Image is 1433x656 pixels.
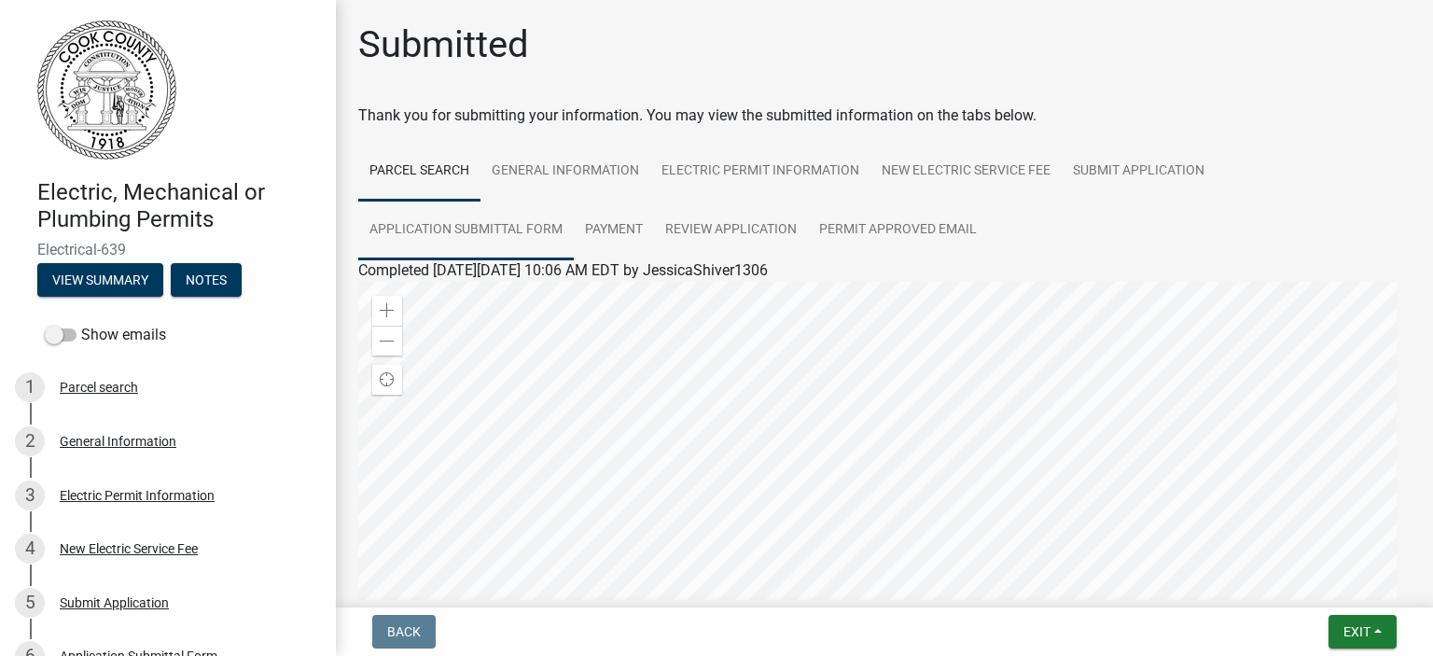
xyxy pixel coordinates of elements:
div: 1 [15,372,45,402]
button: Back [372,615,436,649]
div: 4 [15,534,45,564]
div: New Electric Service Fee [60,542,198,555]
div: 3 [15,481,45,510]
h1: Submitted [358,22,529,67]
span: Exit [1343,624,1370,639]
div: Parcel search [60,381,138,394]
div: Thank you for submitting your information. You may view the submitted information on the tabs below. [358,105,1411,127]
wm-modal-confirm: Summary [37,273,163,288]
div: 2 [15,426,45,456]
a: New Electric Service Fee [870,142,1062,202]
label: Show emails [45,324,166,346]
span: Completed [DATE][DATE] 10:06 AM EDT by JessicaShiver1306 [358,261,768,279]
button: View Summary [37,263,163,297]
a: General Information [480,142,650,202]
button: Notes [171,263,242,297]
div: Submit Application [60,596,169,609]
a: Application Submittal Form [358,201,574,260]
div: 5 [15,588,45,618]
div: Electric Permit Information [60,489,215,502]
div: Find my location [372,365,402,395]
div: General Information [60,435,176,448]
a: Payment [574,201,654,260]
a: Review Application [654,201,808,260]
span: Back [387,624,421,639]
a: Parcel search [358,142,480,202]
a: Submit Application [1062,142,1216,202]
a: Electric Permit Information [650,142,870,202]
wm-modal-confirm: Notes [171,273,242,288]
button: Exit [1329,615,1397,649]
img: Cook County, Georgia [37,20,176,160]
a: Permit Approved Email [808,201,988,260]
span: Electrical-639 [37,241,299,258]
h4: Electric, Mechanical or Plumbing Permits [37,179,321,233]
div: Zoom out [372,326,402,356]
div: Zoom in [372,296,402,326]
